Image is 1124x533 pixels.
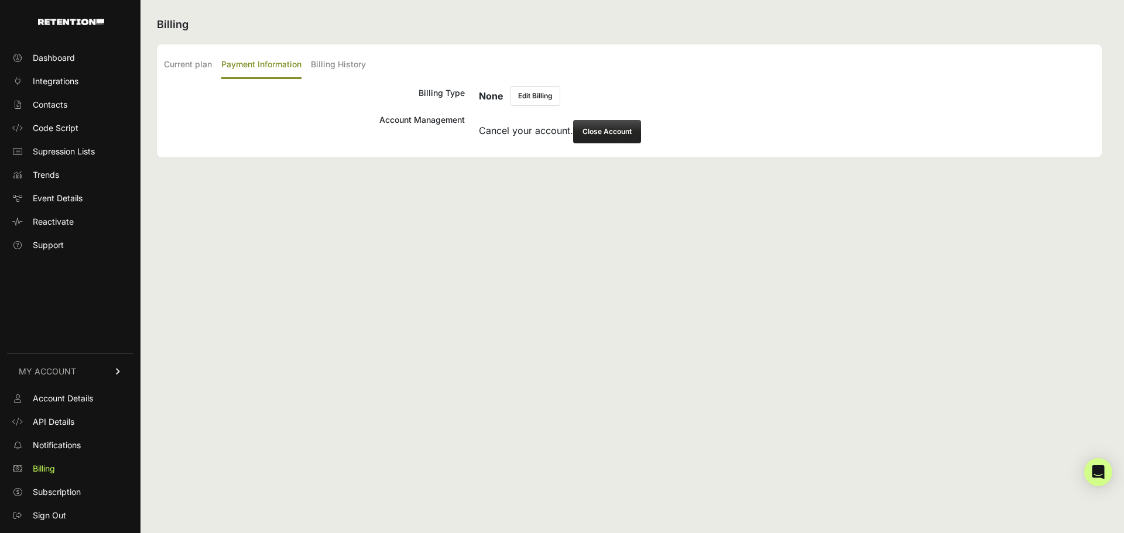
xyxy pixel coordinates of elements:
[33,192,83,204] span: Event Details
[311,51,366,79] label: Billing History
[7,95,133,114] a: Contacts
[164,113,465,143] div: Account Management
[479,89,503,103] h6: None
[157,16,1102,33] h2: Billing
[7,236,133,255] a: Support
[573,120,641,143] button: Close Account
[221,51,301,79] label: Payment Information
[33,99,67,111] span: Contacts
[7,436,133,455] a: Notifications
[164,51,212,79] label: Current plan
[7,389,133,408] a: Account Details
[479,113,1095,143] div: Cancel your account.
[33,146,95,157] span: Supression Lists
[33,463,55,474] span: Billing
[33,486,81,498] span: Subscription
[7,212,133,231] a: Reactivate
[33,510,66,521] span: Sign Out
[33,169,59,181] span: Trends
[7,119,133,137] a: Code Script
[7,483,133,501] a: Subscription
[38,19,104,25] img: Retention.com
[7,353,133,389] a: MY ACCOUNT
[510,86,560,106] button: Edit Billing
[33,439,81,451] span: Notifications
[33,52,75,64] span: Dashboard
[33,216,74,228] span: Reactivate
[33,393,93,404] span: Account Details
[19,366,76,377] span: MY ACCOUNT
[7,459,133,478] a: Billing
[7,72,133,91] a: Integrations
[164,86,465,106] div: Billing Type
[7,506,133,525] a: Sign Out
[7,142,133,161] a: Supression Lists
[7,166,133,184] a: Trends
[7,49,133,67] a: Dashboard
[33,122,78,134] span: Code Script
[7,412,133,431] a: API Details
[1084,458,1112,486] div: Open Intercom Messenger
[33,75,78,87] span: Integrations
[33,239,64,251] span: Support
[7,189,133,208] a: Event Details
[33,416,74,428] span: API Details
